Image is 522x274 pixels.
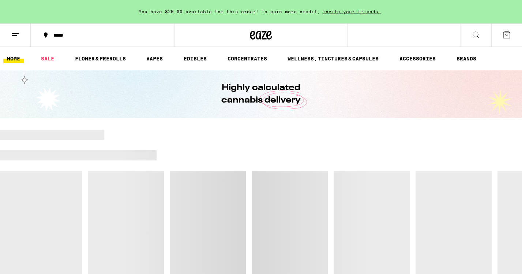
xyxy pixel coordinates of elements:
[37,54,58,63] a: SALE
[143,54,166,63] a: VAPES
[320,9,384,14] span: invite your friends.
[396,54,439,63] a: ACCESSORIES
[180,54,210,63] a: EDIBLES
[3,54,24,63] a: HOME
[224,54,271,63] a: CONCENTRATES
[284,54,382,63] a: WELLNESS, TINCTURES & CAPSULES
[201,82,322,107] h1: Highly calculated cannabis delivery
[71,54,129,63] a: FLOWER & PREROLLS
[139,9,320,14] span: You have $20.00 available for this order! To earn more credit,
[453,54,480,63] a: BRANDS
